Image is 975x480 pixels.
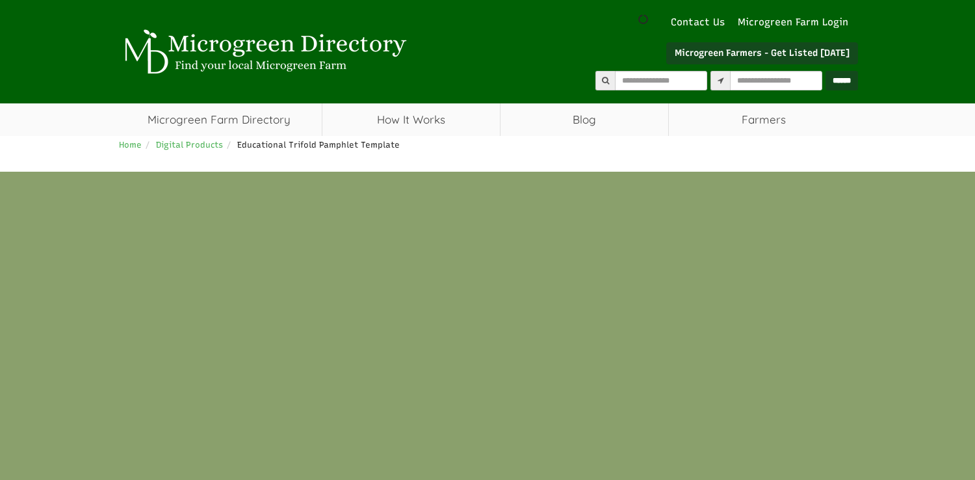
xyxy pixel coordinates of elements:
a: Home [119,140,142,150]
span: Farmers [669,103,858,136]
a: Microgreen Farmers - Get Listed [DATE] [666,42,858,64]
a: Blog [500,103,669,136]
a: Digital Products [156,140,223,150]
a: Microgreen Farm Login [738,16,855,29]
a: Microgreen Farm Directory [117,103,322,136]
span: Educational Trifold Pamphlet Template [237,140,400,150]
a: Contact Us [664,16,731,29]
a: How It Works [322,103,500,136]
img: Microgreen Directory [117,29,409,75]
